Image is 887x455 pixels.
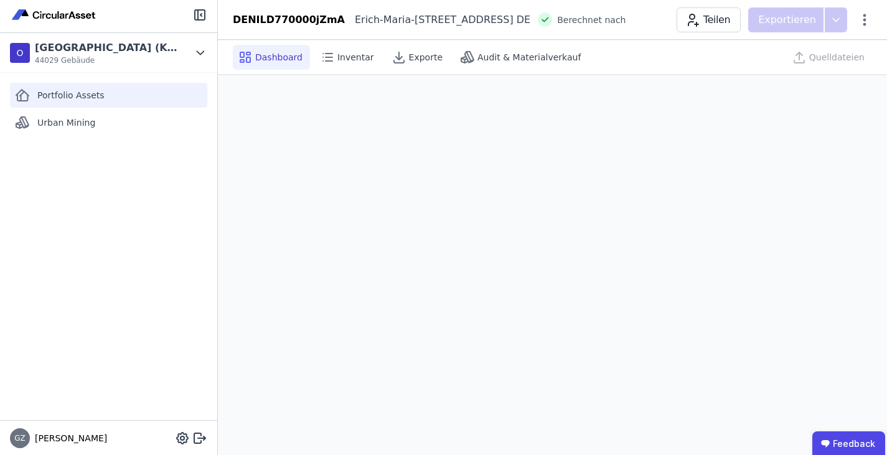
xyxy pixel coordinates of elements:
span: Berechnet nach [557,14,626,26]
span: Inventar [337,51,374,63]
div: [GEOGRAPHIC_DATA] (Köster) [35,40,178,55]
div: O [10,43,30,63]
span: Dashboard [255,51,303,63]
span: 44029 Gebäude [35,55,178,65]
span: GZ [14,434,26,442]
span: Exporte [409,51,443,63]
span: Urban Mining [37,116,95,129]
button: Teilen [677,7,741,32]
span: Audit & Materialverkauf [477,51,581,63]
span: Portfolio Assets [37,89,105,101]
p: Exportieren [758,12,819,27]
span: [PERSON_NAME] [30,432,107,444]
div: DENILD770000jZmA [233,12,345,27]
img: Concular [10,7,98,22]
div: Erich-Maria-[STREET_ADDRESS] DE [345,12,530,27]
